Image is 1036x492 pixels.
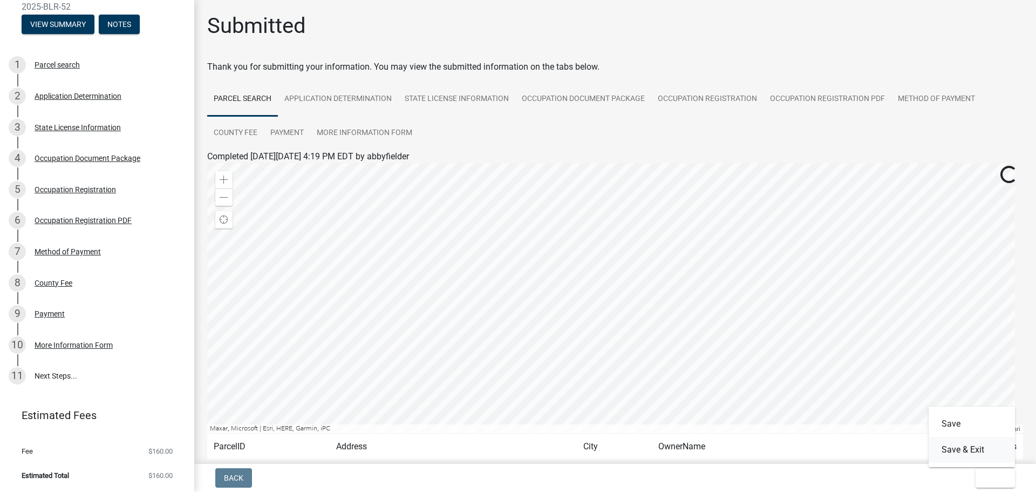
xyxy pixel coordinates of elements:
[929,437,1015,463] button: Save & Exit
[9,56,26,73] div: 1
[224,474,243,482] span: Back
[398,82,515,117] a: State License Information
[330,434,577,460] td: Address
[9,181,26,198] div: 5
[22,2,173,12] span: 2025-BLR-52
[929,411,1015,437] button: Save
[99,21,140,29] wm-modal-confirm: Notes
[35,124,121,131] div: State License Information
[215,468,252,488] button: Back
[278,82,398,117] a: Application Determination
[651,82,764,117] a: Occupation Registration
[207,151,409,161] span: Completed [DATE][DATE] 4:19 PM EDT by abbyfielder
[35,217,132,224] div: Occupation Registration PDF
[207,424,970,433] div: Maxar, Microsoft | Esri, HERE, Garmin, iPC
[976,468,1015,488] button: Exit
[577,434,652,460] td: City
[35,61,80,69] div: Parcel search
[22,21,94,29] wm-modal-confirm: Summary
[9,243,26,260] div: 7
[99,15,140,34] button: Notes
[35,92,121,100] div: Application Determination
[215,211,233,228] div: Find my location
[207,82,278,117] a: Parcel search
[652,434,929,460] td: OwnerName
[929,407,1015,467] div: Exit
[207,60,1023,73] div: Thank you for submitting your information. You may view the submitted information on the tabs below.
[984,474,1000,482] span: Exit
[35,310,65,318] div: Payment
[9,336,26,354] div: 10
[9,305,26,322] div: 9
[22,448,33,455] span: Fee
[9,212,26,229] div: 6
[215,171,233,188] div: Zoom in
[1010,425,1020,433] a: Esri
[35,154,140,162] div: Occupation Document Package
[207,116,264,151] a: County Fee
[9,367,26,385] div: 11
[515,82,651,117] a: Occupation Document Package
[207,434,330,460] td: ParcelID
[215,188,233,206] div: Zoom out
[22,15,94,34] button: View Summary
[9,119,26,136] div: 3
[207,13,306,39] h1: Submitted
[9,150,26,167] div: 4
[148,448,173,455] span: $160.00
[891,82,982,117] a: Method of Payment
[35,341,113,349] div: More Information Form
[264,116,310,151] a: Payment
[9,87,26,105] div: 2
[9,405,177,426] a: Estimated Fees
[22,472,69,479] span: Estimated Total
[764,82,891,117] a: Occupation Registration PDF
[148,472,173,479] span: $160.00
[9,274,26,292] div: 8
[310,116,419,151] a: More Information Form
[35,186,116,193] div: Occupation Registration
[35,248,101,255] div: Method of Payment
[35,279,72,287] div: County Fee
